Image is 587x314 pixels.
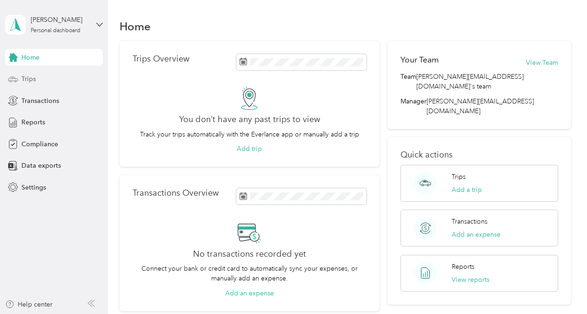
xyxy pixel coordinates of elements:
iframe: Everlance-gr Chat Button Frame [535,262,587,314]
h2: No transactions recorded yet [193,249,306,259]
p: Track your trips automatically with the Everlance app or manually add a trip [140,130,359,139]
div: Personal dashboard [31,28,80,34]
p: Transactions [452,217,487,226]
button: Add a trip [452,185,482,195]
span: Transactions [21,96,59,106]
div: [PERSON_NAME] [31,15,89,25]
span: Team [400,72,416,91]
span: Home [21,53,40,62]
span: [PERSON_NAME][EMAIL_ADDRESS][DOMAIN_NAME] [427,97,534,115]
p: Quick actions [400,150,558,160]
p: Trips Overview [133,54,189,64]
span: Settings [21,183,46,192]
p: Reports [452,262,474,272]
p: Trips [452,172,466,182]
p: Transactions Overview [133,188,219,198]
h2: Your Team [400,54,439,66]
button: View reports [452,275,489,285]
button: View Team [526,58,558,68]
span: Trips [21,74,36,84]
button: Add trip [237,144,262,154]
span: Compliance [21,139,58,149]
button: Help center [5,300,53,309]
h2: You don’t have any past trips to view [179,115,320,124]
span: Reports [21,117,45,127]
p: Connect your bank or credit card to automatically sync your expenses, or manually add an expense. [133,264,367,283]
span: Data exports [21,161,61,171]
button: Add an expense [225,288,274,298]
span: [PERSON_NAME][EMAIL_ADDRESS][DOMAIN_NAME]'s team [416,72,558,91]
span: Manager [400,96,427,116]
button: Add an expense [452,230,500,239]
h1: Home [120,21,151,31]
